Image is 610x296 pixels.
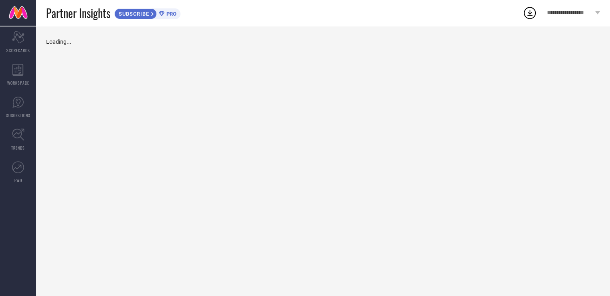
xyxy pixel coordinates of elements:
span: SUGGESTIONS [6,112,30,118]
span: WORKSPACE [7,80,29,86]
span: SCORECARDS [6,47,30,53]
span: Partner Insights [46,5,110,21]
span: Loading... [46,39,71,45]
span: TRENDS [11,145,25,151]
span: PRO [164,11,176,17]
span: SUBSCRIBE [115,11,151,17]
a: SUBSCRIBEPRO [114,6,180,19]
div: Open download list [523,6,537,20]
span: FWD [14,177,22,183]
